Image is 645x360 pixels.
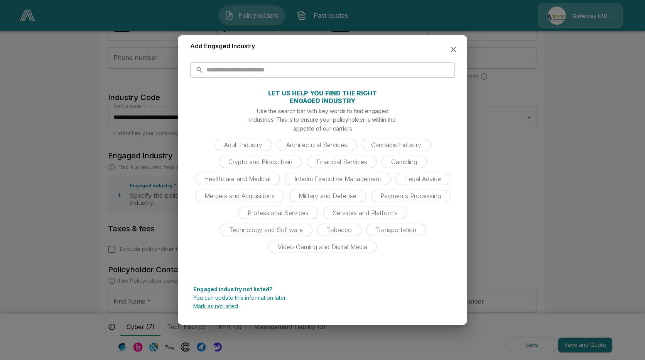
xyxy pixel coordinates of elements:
span: Tobacco [322,226,356,234]
span: Adult Industry [220,141,267,149]
span: Payments Processing [376,192,446,200]
span: Financial Services [312,158,372,166]
div: Professional Services [238,207,318,219]
p: Use the search bar with key words to find engaged [257,107,388,115]
span: Video Gaming and Digital Media [273,243,372,251]
div: Tobacco [317,224,361,236]
span: Technology and Software [225,226,307,234]
div: Crypto and Blockchain [219,156,302,168]
span: Healthcare and Medical [199,175,275,183]
p: ENGAGED INDUSTRY [290,98,355,104]
div: Services and Platforms [323,207,407,219]
span: Interim Executive Management [290,175,386,183]
p: Mark as not listed [193,304,452,309]
div: Adult Industry [214,139,272,151]
div: Military and Defense [289,190,366,202]
div: Legal Advice [395,173,451,185]
p: You can update this information later. [193,295,452,301]
div: Payments Processing [371,190,451,202]
div: Gambling [382,156,427,168]
span: Services and Platforms [328,209,402,217]
div: Mergers and Acquisitions [195,190,284,202]
span: Legal Advice [400,175,446,183]
span: Crypto and Blockchain [224,158,297,166]
span: Mergers and Acquisitions [200,192,279,200]
span: Gambling [387,158,422,166]
span: Cannabis Industry [366,141,426,149]
span: Transportation [371,226,421,234]
div: Cannabis Industry [361,139,431,151]
span: Architectural Services [282,141,352,149]
p: LET US HELP YOU FIND THE RIGHT [268,90,377,96]
span: Professional Services [243,209,313,217]
div: Transportation [366,224,426,236]
div: Technology and Software [220,224,312,236]
div: Financial Services [307,156,377,168]
div: Healthcare and Medical [194,173,280,185]
p: Engaged industry not listed? [193,287,452,292]
span: Military and Defense [294,192,361,200]
p: appetite of our carriers [293,124,352,132]
h6: Add Engaged Industry [190,41,255,51]
div: Interim Executive Management [285,173,391,185]
p: industries. This is to ensure your policyholder is within the [249,115,396,124]
div: Architectural Services [277,139,357,151]
div: Video Gaming and Digital Media [268,241,377,253]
